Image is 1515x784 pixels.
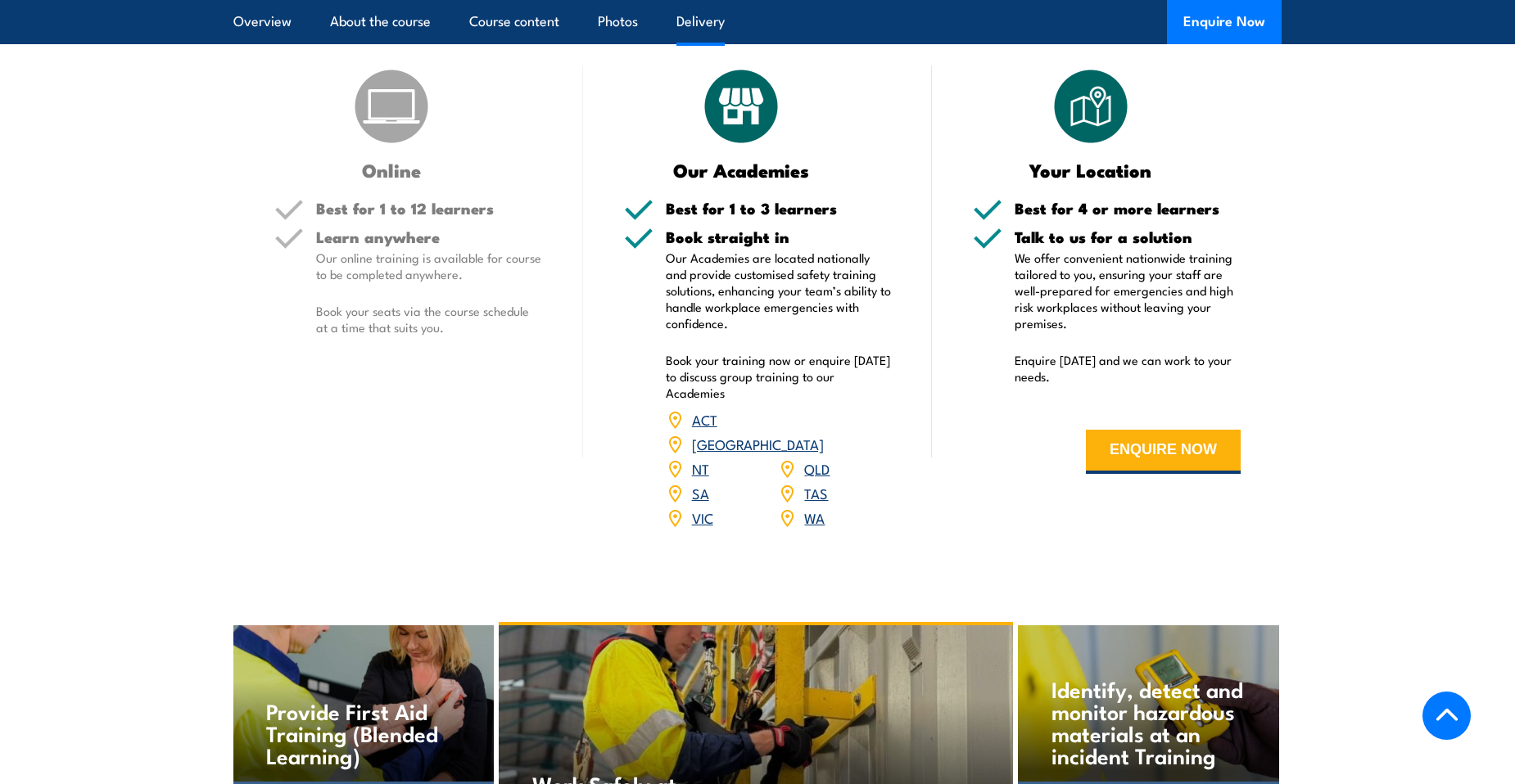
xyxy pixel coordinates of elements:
[804,507,825,527] a: WA
[692,409,717,429] a: ACT
[666,229,892,245] h5: Book straight in
[692,434,824,453] a: [GEOGRAPHIC_DATA]
[274,160,509,179] h3: Online
[692,483,709,502] a: SA
[804,458,830,478] a: QLD
[1086,430,1241,474] button: ENQUIRE NOW
[973,160,1208,179] h3: Your Location
[1015,250,1241,331] p: We offer convenient nationwide training tailored to you, ensuring your staff are well-prepared fo...
[666,250,892,331] p: Our Academies are located nationally and provide customised safety training solutions, enhancing ...
[666,352,892,401] p: Book your training now or enquire [DATE] to discuss group training to our Academies
[316,201,542,216] h5: Best for 1 to 12 learners
[1015,201,1241,216] h5: Best for 4 or more learners
[692,458,709,478] a: NT
[316,250,542,282] p: Our online training is available for course to be completed anywhere.
[1015,352,1241,385] p: Enquire [DATE] and we can work to your needs.
[804,483,828,502] a: TAS
[1015,229,1241,245] h5: Talk to us for a solution
[316,303,542,336] p: Book your seats via the course schedule at a time that suits you.
[266,700,460,766] h4: Provide First Aid Training (Blended Learning)
[316,229,542,245] h5: Learn anywhere
[666,201,892,216] h5: Best for 1 to 3 learners
[1051,678,1246,766] h4: Identify, detect and monitor hazardous materials at an incident Training
[692,507,713,527] a: VIC
[624,160,859,179] h3: Our Academies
